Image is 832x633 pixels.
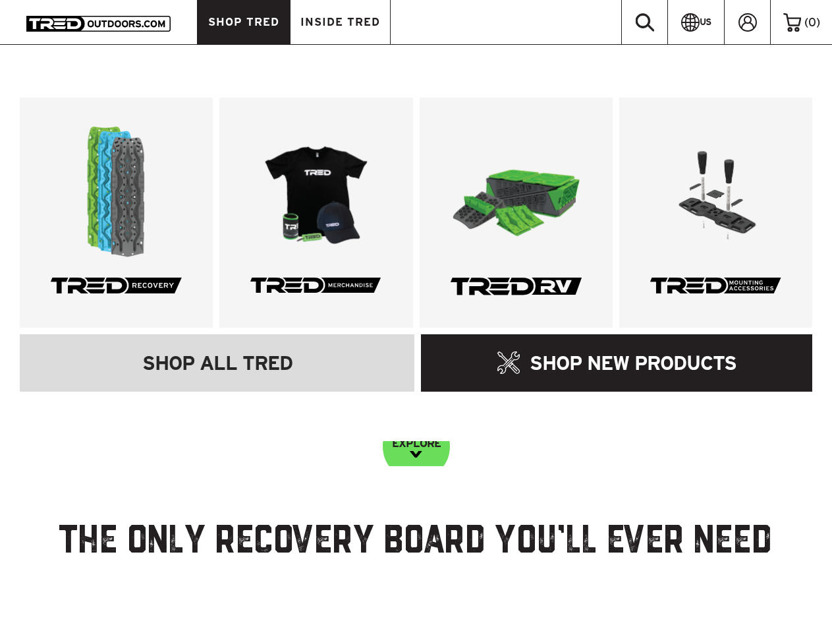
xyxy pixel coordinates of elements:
span: 0 [808,16,816,28]
span: INSIDE TRED [300,16,380,28]
a: EXPLORE [383,413,450,480]
span: SHOP TRED [208,16,279,28]
h2: The Only Recovery Board You’ll Ever Need [28,519,805,566]
a: SHOP NEW PRODUCTS [421,334,812,392]
a: SHOP ALL TRED [20,334,414,392]
img: TRED Outdoors America [26,16,171,32]
img: down-image [410,451,422,458]
span: ( ) [804,16,820,28]
img: cart-icon [783,13,801,32]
